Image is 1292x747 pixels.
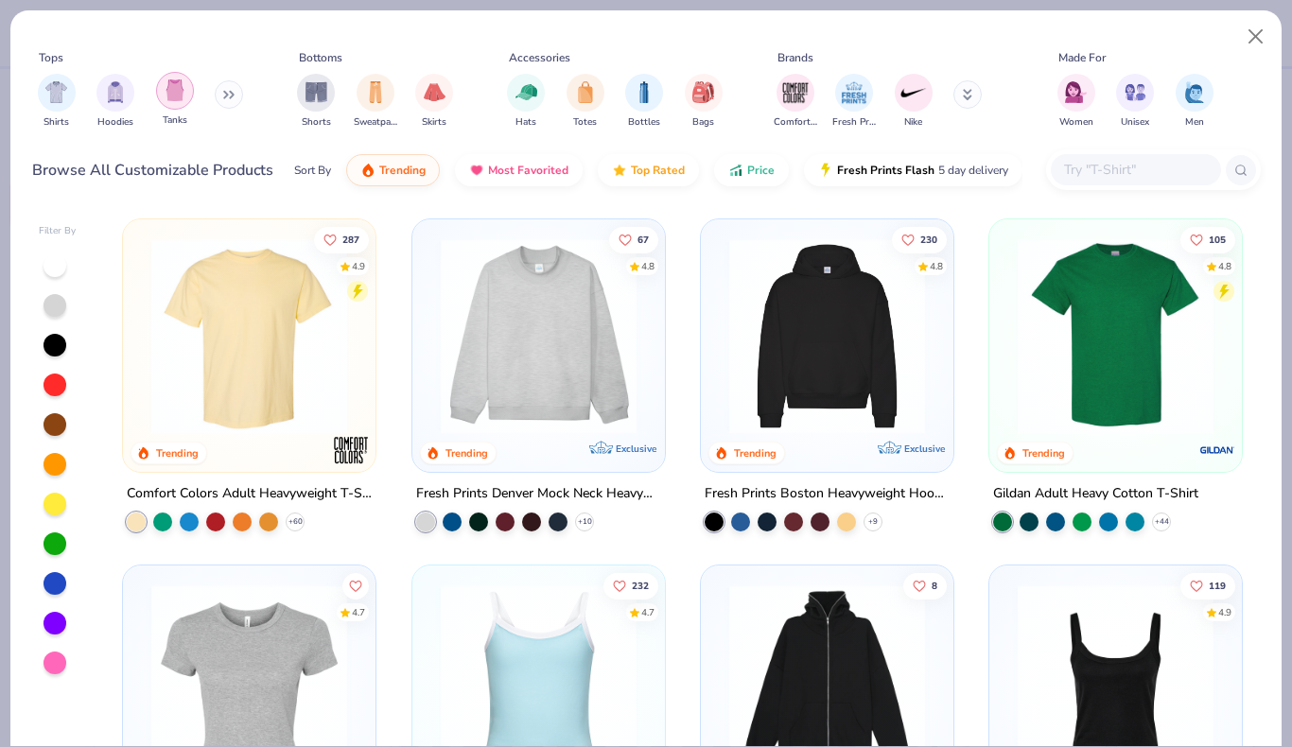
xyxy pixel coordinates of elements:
img: f5d85501-0dbb-4ee4-b115-c08fa3845d83 [431,238,646,434]
span: Tanks [163,113,187,128]
img: Tanks Image [165,79,185,101]
img: Gildan logo [1198,431,1236,469]
span: 119 [1209,582,1226,591]
span: 67 [637,235,648,244]
img: Shirts Image [45,81,67,103]
div: 4.9 [352,259,365,273]
button: filter button [625,74,663,130]
span: Skirts [422,115,446,130]
span: + 9 [868,516,878,528]
div: filter for Nike [895,74,933,130]
button: filter button [354,74,397,130]
span: Fresh Prints [832,115,876,130]
div: filter for Women [1057,74,1095,130]
span: Shirts [44,115,69,130]
div: filter for Men [1176,74,1213,130]
span: + 10 [577,516,591,528]
img: Women Image [1065,81,1087,103]
span: Fresh Prints Flash [837,163,934,178]
button: filter button [415,74,453,130]
div: filter for Hoodies [96,74,134,130]
img: trending.gif [360,163,375,178]
img: most_fav.gif [469,163,484,178]
img: TopRated.gif [612,163,627,178]
img: Hoodies Image [105,81,126,103]
div: filter for Comfort Colors [774,74,817,130]
button: Fresh Prints Flash5 day delivery [804,154,1022,186]
div: filter for Hats [507,74,545,130]
img: Skirts Image [424,81,445,103]
div: filter for Totes [567,74,604,130]
img: Hats Image [515,81,537,103]
input: Try "T-Shirt" [1062,159,1208,181]
button: filter button [1057,74,1095,130]
div: filter for Shirts [38,74,76,130]
button: Like [903,573,947,599]
img: Unisex Image [1125,81,1146,103]
button: filter button [297,74,335,130]
img: Bottles Image [634,81,655,103]
div: Tops [39,49,63,66]
img: 029b8af0-80e6-406f-9fdc-fdf898547912 [142,238,357,434]
div: Bottoms [299,49,342,66]
button: filter button [567,74,604,130]
img: 91acfc32-fd48-4d6b-bdad-a4c1a30ac3fc [720,238,934,434]
div: Comfort Colors Adult Heavyweight T-Shirt [127,482,372,506]
div: 4.8 [1218,259,1231,273]
button: filter button [96,74,134,130]
div: filter for Tanks [156,72,194,128]
div: 4.8 [640,259,654,273]
div: Brands [777,49,813,66]
span: Most Favorited [488,163,568,178]
span: 105 [1209,235,1226,244]
button: filter button [774,74,817,130]
span: Unisex [1121,115,1149,130]
button: Trending [346,154,440,186]
div: Fresh Prints Boston Heavyweight Hoodie [705,482,950,506]
span: + 60 [288,516,303,528]
img: flash.gif [818,163,833,178]
span: Shorts [302,115,331,130]
span: + 44 [1155,516,1169,528]
div: 4.7 [352,606,365,620]
span: 8 [932,582,937,591]
div: Sort By [294,162,331,179]
div: filter for Sweatpants [354,74,397,130]
span: Sweatpants [354,115,397,130]
button: filter button [832,74,876,130]
span: Exclusive [616,443,656,455]
div: filter for Skirts [415,74,453,130]
img: Sweatpants Image [365,81,386,103]
button: filter button [1176,74,1213,130]
div: Browse All Customizable Products [32,159,273,182]
span: 5 day delivery [938,160,1008,182]
div: Filter By [39,224,77,238]
div: 4.8 [930,259,943,273]
span: Bottles [628,115,660,130]
img: Comfort Colors Image [781,78,810,107]
span: 287 [342,235,359,244]
button: Top Rated [598,154,699,186]
span: Trending [379,163,426,178]
img: Comfort Colors logo [333,431,371,469]
span: Exclusive [904,443,945,455]
span: Price [747,163,775,178]
span: Men [1185,115,1204,130]
img: Fresh Prints Image [840,78,868,107]
span: Women [1059,115,1093,130]
button: Like [314,226,369,252]
div: 4.7 [640,606,654,620]
span: 230 [920,235,937,244]
div: filter for Fresh Prints [832,74,876,130]
img: Nike Image [899,78,928,107]
div: Accessories [509,49,570,66]
img: Bags Image [692,81,713,103]
span: Top Rated [631,163,685,178]
span: Totes [573,115,597,130]
button: Like [1180,226,1235,252]
button: Close [1238,19,1274,55]
button: Most Favorited [455,154,583,186]
button: filter button [895,74,933,130]
span: Nike [904,115,922,130]
button: Like [608,226,657,252]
